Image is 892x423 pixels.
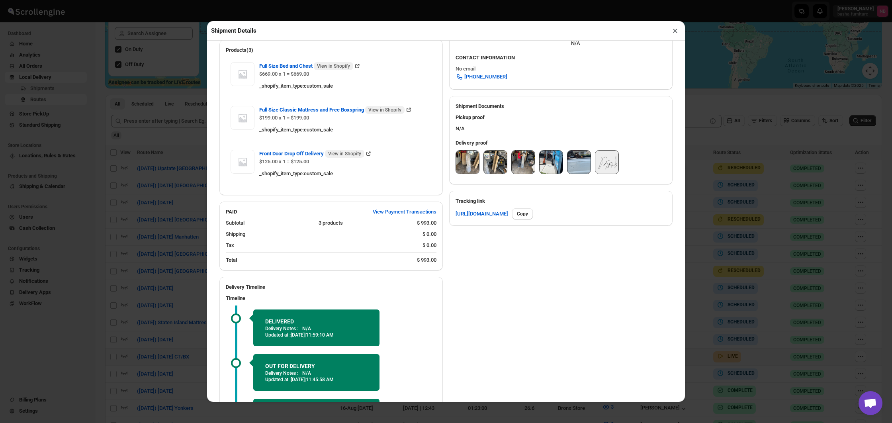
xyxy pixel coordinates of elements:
span: View in Shopify [317,63,350,69]
h3: Timeline [226,294,436,302]
img: M64IkzDDrqqcc6YmoBgEM.jpg [540,151,563,174]
span: [PHONE_NUMBER] [464,73,507,81]
div: Shipping [226,230,416,238]
h3: Delivery proof [456,139,666,147]
h2: Shipment Details [211,27,256,35]
div: 3 products [319,219,411,227]
p: N/A [302,370,311,376]
span: No email [456,66,475,72]
b: Total [226,257,237,263]
div: _shopify_item_type : custom_sale [259,126,432,134]
div: Tax [226,241,416,249]
span: Full Size Bed and Chest [259,62,353,70]
img: CicvGlVc4Z0aSyUeprb9F.jpg [484,151,507,174]
img: utXBaL8XoTtD0Bz-mIQZJ.jpg [567,151,591,174]
h2: OUT FOR DELIVERY [265,362,368,370]
img: SWjax3EjIGnccyiE6Fa75.png [595,151,618,174]
h2: Products(3) [226,46,436,54]
button: Copy [512,208,533,219]
div: Subtotal [226,219,312,227]
div: $ 993.00 [417,256,436,264]
div: N/A [449,110,673,136]
a: [PHONE_NUMBER] [451,70,512,83]
h2: Delivery Timeline [226,283,436,291]
span: View in Shopify [368,107,401,113]
span: View Payment Transactions [373,208,436,216]
div: _shopify_item_type : custom_sale [259,170,432,178]
a: Full Size Classic Mattress and Free Boxspring View in Shopify [259,107,413,113]
p: Updated at : [265,332,368,338]
p: Delivery Notes : [265,370,298,376]
h3: CONTACT INFORMATION [456,54,666,62]
span: $125.00 x 1 = $125.00 [259,159,309,164]
span: $199.00 x 1 = $199.00 [259,115,309,121]
h3: Tracking link [456,197,666,205]
a: Open chat [859,391,882,415]
a: [URL][DOMAIN_NAME] [456,210,508,218]
p: N/A [302,325,311,332]
span: View in Shopify [328,151,361,157]
a: Full Size Bed and Chest View in Shopify [259,63,361,69]
div: $ 0.00 [423,241,436,249]
button: View Payment Transactions [368,206,441,218]
img: Item [231,150,254,174]
img: Item [231,106,254,130]
div: $ 993.00 [417,219,436,227]
img: qG5OsbLMhF-yd1BdLxjL2.jpg [456,151,479,174]
img: Item [231,62,254,86]
h3: Pickup proof [456,114,666,121]
span: Full Size Classic Mattress and Free Boxspring [259,106,405,114]
img: TVo_MkICfGQZmADXy4-y8.jpg [512,151,535,174]
span: Copy [517,211,528,217]
a: Front Door Drop Off Delivery View in Shopify [259,151,372,157]
p: Updated at : [265,376,368,383]
button: × [669,25,681,36]
span: Front Door Drop Off Delivery [259,150,364,158]
h2: PAID [226,208,237,216]
span: $669.00 x 1 = $669.00 [259,71,309,77]
h2: Shipment Documents [456,102,666,110]
span: [DATE] | 11:59:10 AM [291,332,334,338]
h2: DELIVERED [265,317,368,325]
div: _shopify_item_type : custom_sale [259,82,432,90]
p: Delivery Notes : [265,325,298,332]
span: [DATE] | 11:45:58 AM [291,377,334,382]
div: $ 0.00 [423,230,436,238]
